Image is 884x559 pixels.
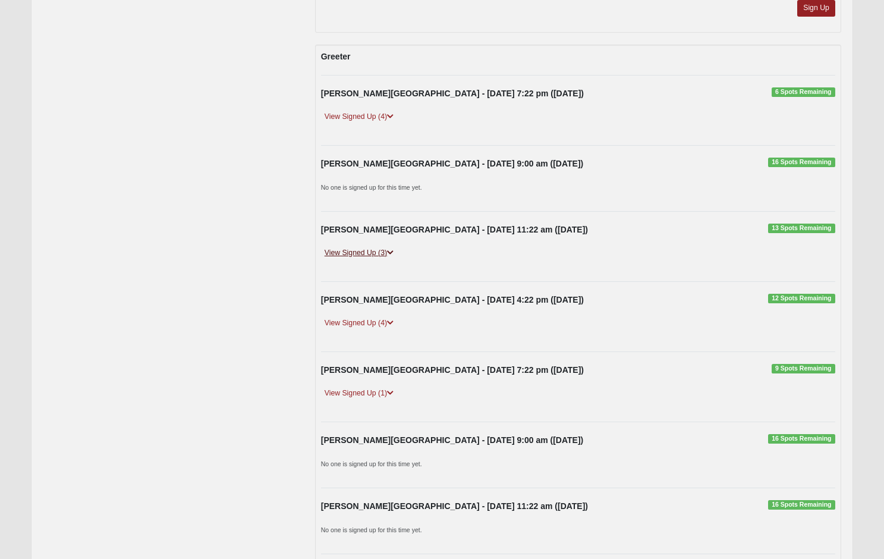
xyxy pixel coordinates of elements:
strong: [PERSON_NAME][GEOGRAPHIC_DATA] - [DATE] 11:22 am ([DATE]) [321,225,588,234]
span: 13 Spots Remaining [768,224,835,233]
strong: Greeter [321,52,351,61]
strong: [PERSON_NAME][GEOGRAPHIC_DATA] - [DATE] 7:22 pm ([DATE]) [321,89,584,98]
span: 12 Spots Remaining [768,294,835,303]
small: No one is signed up for this time yet. [321,460,422,467]
small: No one is signed up for this time yet. [321,526,422,533]
strong: [PERSON_NAME][GEOGRAPHIC_DATA] - [DATE] 9:00 am ([DATE]) [321,435,584,445]
a: View Signed Up (3) [321,247,397,259]
strong: [PERSON_NAME][GEOGRAPHIC_DATA] - [DATE] 7:22 pm ([DATE]) [321,365,584,375]
small: No one is signed up for this time yet. [321,184,422,191]
span: 16 Spots Remaining [768,158,835,167]
strong: [PERSON_NAME][GEOGRAPHIC_DATA] - [DATE] 4:22 pm ([DATE]) [321,295,584,304]
span: 16 Spots Remaining [768,434,835,444]
a: View Signed Up (4) [321,111,397,123]
span: 9 Spots Remaining [772,364,835,373]
span: 6 Spots Remaining [772,87,835,97]
strong: [PERSON_NAME][GEOGRAPHIC_DATA] - [DATE] 9:00 am ([DATE]) [321,159,584,168]
span: 16 Spots Remaining [768,500,835,510]
strong: [PERSON_NAME][GEOGRAPHIC_DATA] - [DATE] 11:22 am ([DATE]) [321,501,588,511]
a: View Signed Up (4) [321,317,397,329]
a: View Signed Up (1) [321,387,397,400]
